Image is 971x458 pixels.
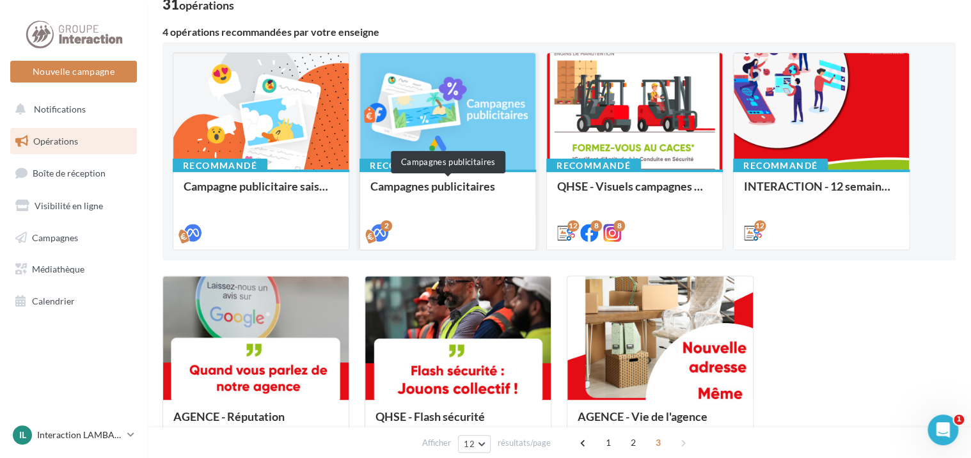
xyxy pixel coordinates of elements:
[8,193,139,219] a: Visibilité en ligne
[8,159,139,187] a: Boîte de réception
[422,437,451,449] span: Afficher
[8,96,134,123] button: Notifications
[954,415,964,425] span: 1
[567,220,579,232] div: 12
[381,220,392,232] div: 2
[33,168,106,178] span: Boîte de réception
[498,437,551,449] span: résultats/page
[578,410,743,436] div: AGENCE - Vie de l'agence
[32,232,78,242] span: Campagnes
[32,264,84,274] span: Médiathèque
[10,423,137,447] a: IL Interaction LAMBALLE
[19,429,26,441] span: IL
[391,151,505,173] div: Campagnes publicitaires
[546,159,641,173] div: Recommandé
[754,220,766,232] div: 12
[8,128,139,155] a: Opérations
[359,159,454,173] div: Recommandé
[173,410,338,436] div: AGENCE - Réputation
[37,429,122,441] p: Interaction LAMBALLE
[557,180,712,205] div: QHSE - Visuels campagnes siège
[623,432,643,453] span: 2
[928,415,958,445] iframe: Intercom live chat
[34,104,86,114] span: Notifications
[8,225,139,251] a: Campagnes
[370,180,525,205] div: Campagnes publicitaires
[464,439,475,449] span: 12
[733,159,828,173] div: Recommandé
[33,136,78,146] span: Opérations
[590,220,602,232] div: 8
[375,410,541,436] div: QHSE - Flash sécurité
[8,288,139,315] a: Calendrier
[184,180,338,205] div: Campagne publicitaire saisonniers
[744,180,899,205] div: INTERACTION - 12 semaines de publication
[598,432,619,453] span: 1
[173,159,267,173] div: Recommandé
[8,256,139,283] a: Médiathèque
[648,432,668,453] span: 3
[458,435,491,453] button: 12
[613,220,625,232] div: 8
[10,61,137,83] button: Nouvelle campagne
[35,200,103,211] span: Visibilité en ligne
[162,27,956,37] div: 4 opérations recommandées par votre enseigne
[32,296,75,306] span: Calendrier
